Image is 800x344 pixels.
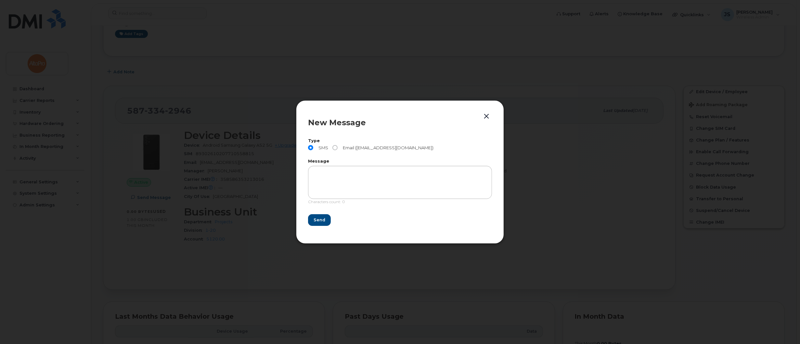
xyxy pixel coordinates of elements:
[308,199,492,208] div: Characters count: 0
[340,145,433,150] span: Email ([EMAIL_ADDRESS][DOMAIN_NAME])
[332,145,338,150] input: Email ([EMAIL_ADDRESS][DOMAIN_NAME])
[314,217,325,223] span: Send
[308,139,492,143] label: Type
[316,145,328,150] span: SMS
[308,119,492,127] div: New Message
[308,159,492,164] label: Message
[308,145,313,150] input: SMS
[308,214,331,226] button: Send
